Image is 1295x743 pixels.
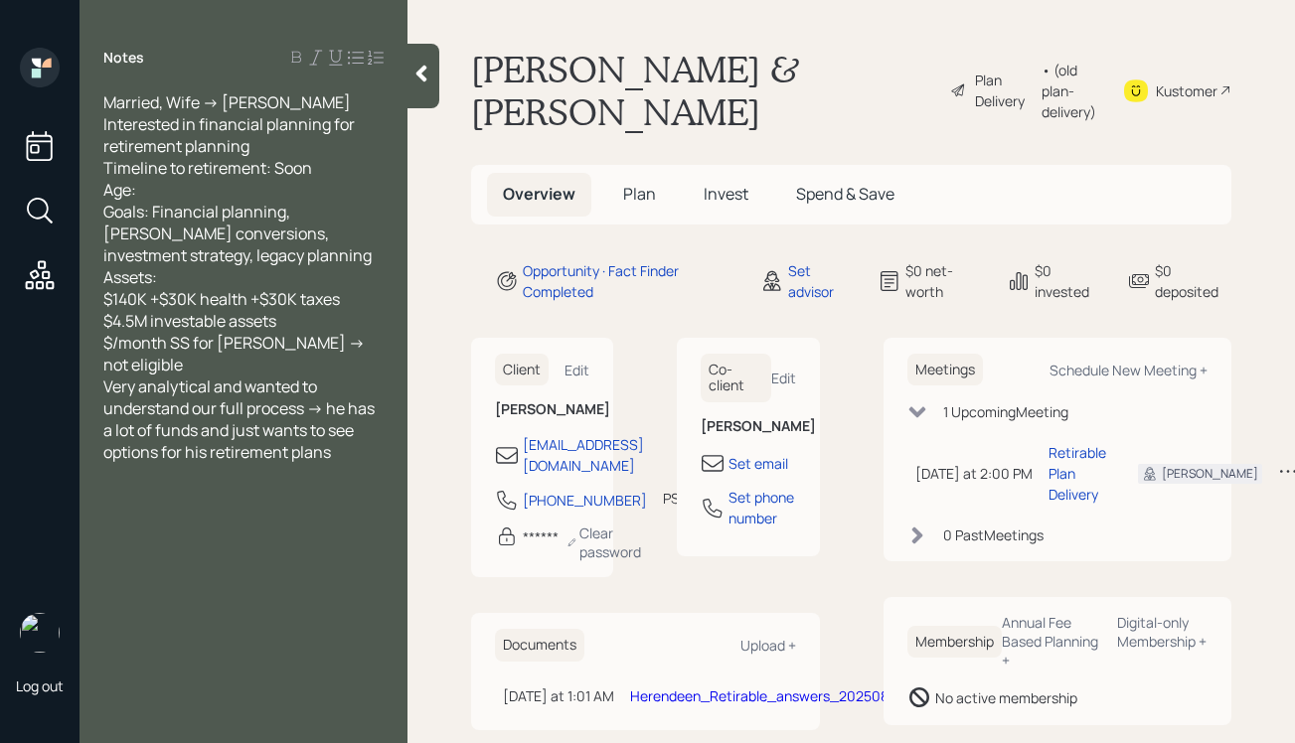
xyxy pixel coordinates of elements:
[1117,613,1208,651] div: Digital-only Membership +
[704,183,748,205] span: Invest
[728,487,795,528] div: Set phone number
[523,434,644,476] div: [EMAIL_ADDRESS][DOMAIN_NAME]
[943,524,1044,545] div: 0 Past Meeting s
[103,91,378,463] span: Married, Wife -> [PERSON_NAME] Interested in financial planning for retirement planning Timeline ...
[16,676,64,695] div: Log out
[1035,260,1103,302] div: $0 invested
[20,613,60,653] img: retirable_logo.png
[567,523,646,561] div: Clear password
[935,687,1077,708] div: No active membership
[623,183,656,205] span: Plan
[471,48,934,133] h1: [PERSON_NAME] & [PERSON_NAME]
[771,369,796,387] div: Edit
[1155,260,1231,302] div: $0 deposited
[495,401,589,418] h6: [PERSON_NAME]
[565,361,589,379] div: Edit
[907,626,1002,659] h6: Membership
[943,401,1068,422] div: 1 Upcoming Meeting
[701,354,770,403] h6: Co-client
[1049,442,1106,505] div: Retirable Plan Delivery
[905,260,984,302] div: $0 net-worth
[523,260,736,302] div: Opportunity · Fact Finder Completed
[907,354,983,386] h6: Meetings
[788,260,854,302] div: Set advisor
[503,183,575,205] span: Overview
[630,686,920,705] a: Herendeen_Retirable_answers_20250811.txt
[1162,465,1258,483] div: [PERSON_NAME]
[915,463,1033,484] div: [DATE] at 2:00 PM
[495,354,549,386] h6: Client
[1050,361,1208,379] div: Schedule New Meeting +
[740,636,796,655] div: Upload +
[1002,613,1101,669] div: Annual Fee Based Planning +
[495,629,584,662] h6: Documents
[701,418,795,435] h6: [PERSON_NAME]
[975,70,1032,111] div: Plan Delivery
[728,453,788,474] div: Set email
[503,685,614,706] div: [DATE] at 1:01 AM
[663,488,688,509] div: PST
[1042,60,1098,122] div: • (old plan-delivery)
[523,490,647,511] div: [PHONE_NUMBER]
[1156,80,1217,101] div: Kustomer
[103,48,144,68] label: Notes
[796,183,894,205] span: Spend & Save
